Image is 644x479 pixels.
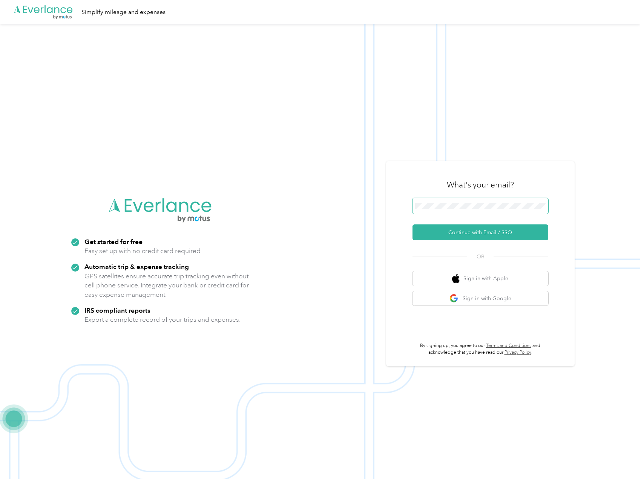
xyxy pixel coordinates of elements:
p: Easy set up with no credit card required [84,246,201,256]
p: GPS satellites ensure accurate trip tracking even without cell phone service. Integrate your bank... [84,272,249,299]
span: OR [467,253,494,261]
div: Simplify mileage and expenses [81,8,166,17]
p: Export a complete record of your trips and expenses. [84,315,241,324]
button: Continue with Email / SSO [412,224,548,240]
img: apple logo [452,274,460,283]
a: Privacy Policy [504,350,531,355]
a: Terms and Conditions [486,343,531,349]
button: google logoSign in with Google [412,291,548,306]
strong: Get started for free [84,238,143,246]
h3: What's your email? [447,180,514,190]
button: apple logoSign in with Apple [412,271,548,286]
p: By signing up, you agree to our and acknowledge that you have read our . [412,342,548,356]
strong: IRS compliant reports [84,306,150,314]
strong: Automatic trip & expense tracking [84,263,189,270]
img: google logo [449,294,459,303]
